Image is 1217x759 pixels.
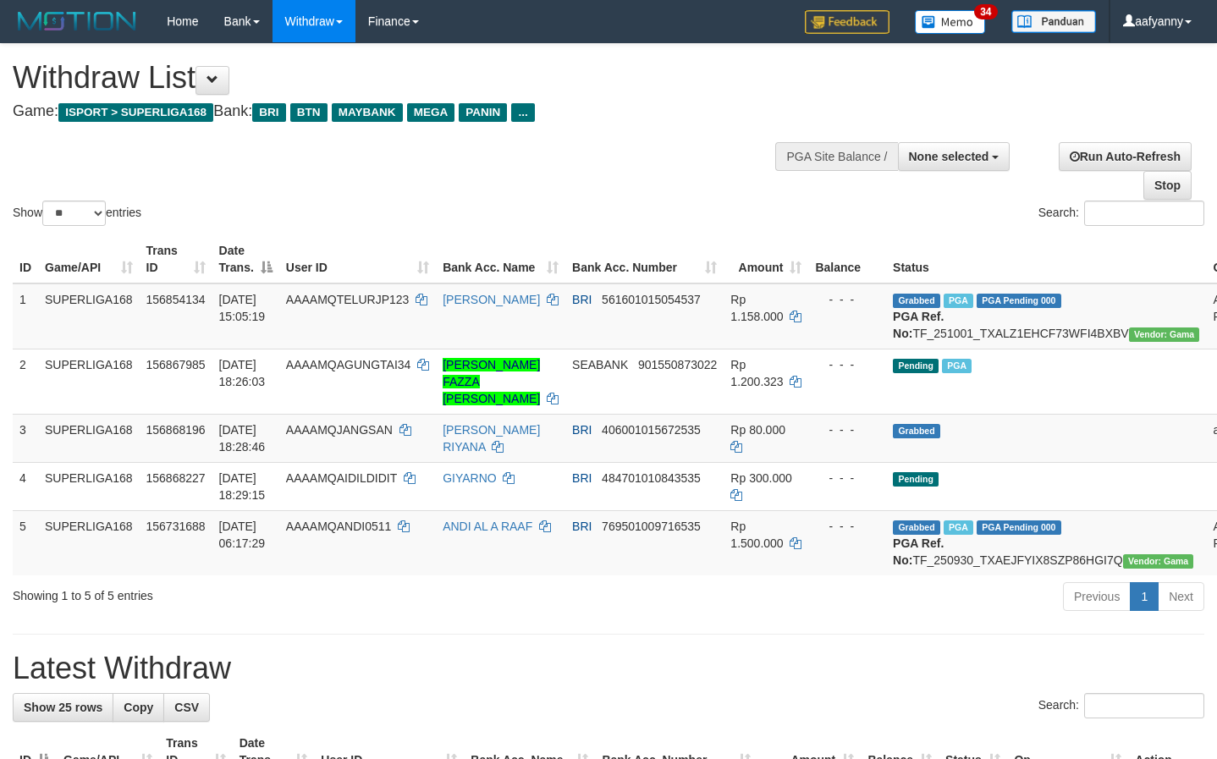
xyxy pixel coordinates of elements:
[13,235,38,283] th: ID
[572,423,592,437] span: BRI
[212,235,279,283] th: Date Trans.: activate to sort column descending
[407,103,455,122] span: MEGA
[815,421,879,438] div: - - -
[511,103,534,122] span: ...
[974,4,997,19] span: 34
[942,359,972,373] span: Marked by aafsengchandara
[915,10,986,34] img: Button%20Memo.svg
[42,201,106,226] select: Showentries
[332,103,403,122] span: MAYBANK
[730,293,783,323] span: Rp 1.158.000
[730,471,791,485] span: Rp 300.000
[815,518,879,535] div: - - -
[944,520,973,535] span: Marked by aafromsomean
[38,235,140,283] th: Game/API: activate to sort column ascending
[443,293,540,306] a: [PERSON_NAME]
[909,150,989,163] span: None selected
[146,471,206,485] span: 156868227
[219,293,266,323] span: [DATE] 15:05:19
[1011,10,1096,33] img: panduan.png
[893,294,940,308] span: Grabbed
[286,358,411,371] span: AAAAMQAGUNGTAI34
[113,693,164,722] a: Copy
[815,470,879,487] div: - - -
[146,520,206,533] span: 156731688
[602,293,701,306] span: Copy 561601015054537 to clipboard
[13,283,38,349] td: 1
[602,520,701,533] span: Copy 769501009716535 to clipboard
[1084,693,1204,718] input: Search:
[13,349,38,414] td: 2
[1143,171,1192,200] a: Stop
[124,701,153,714] span: Copy
[286,471,397,485] span: AAAAMQAIDILDIDIT
[730,423,785,437] span: Rp 80.000
[146,358,206,371] span: 156867985
[898,142,1010,171] button: None selected
[977,294,1061,308] span: PGA Pending
[1038,693,1204,718] label: Search:
[1059,142,1192,171] a: Run Auto-Refresh
[565,235,724,283] th: Bank Acc. Number: activate to sort column ascending
[13,61,795,95] h1: Withdraw List
[219,520,266,550] span: [DATE] 06:17:29
[146,293,206,306] span: 156854134
[13,462,38,510] td: 4
[13,693,113,722] a: Show 25 rows
[286,423,393,437] span: AAAAMQJANGSAN
[38,349,140,414] td: SUPERLIGA168
[724,235,808,283] th: Amount: activate to sort column ascending
[893,520,940,535] span: Grabbed
[602,471,701,485] span: Copy 484701010843535 to clipboard
[886,283,1206,349] td: TF_251001_TXALZ1EHCF73WFI4BXBV
[13,580,494,604] div: Showing 1 to 5 of 5 entries
[815,356,879,373] div: - - -
[13,510,38,575] td: 5
[443,520,532,533] a: ANDI AL A RAAF
[279,235,436,283] th: User ID: activate to sort column ascending
[290,103,328,122] span: BTN
[638,358,717,371] span: Copy 901550873022 to clipboard
[459,103,507,122] span: PANIN
[572,471,592,485] span: BRI
[219,423,266,454] span: [DATE] 18:28:46
[730,358,783,388] span: Rp 1.200.323
[944,294,973,308] span: Marked by aafsengchandara
[886,235,1206,283] th: Status
[38,414,140,462] td: SUPERLIGA168
[1063,582,1131,611] a: Previous
[977,520,1061,535] span: PGA Pending
[1038,201,1204,226] label: Search:
[443,471,497,485] a: GIYARNO
[443,423,540,454] a: [PERSON_NAME] RIYANA
[893,472,939,487] span: Pending
[146,423,206,437] span: 156868196
[815,291,879,308] div: - - -
[286,293,410,306] span: AAAAMQTELURJP123
[140,235,212,283] th: Trans ID: activate to sort column ascending
[252,103,285,122] span: BRI
[893,359,939,373] span: Pending
[13,652,1204,685] h1: Latest Withdraw
[1129,327,1200,342] span: Vendor URL: https://trx31.1velocity.biz
[443,358,540,405] a: [PERSON_NAME] FAZZA [PERSON_NAME]
[572,520,592,533] span: BRI
[602,423,701,437] span: Copy 406001015672535 to clipboard
[436,235,565,283] th: Bank Acc. Name: activate to sort column ascending
[808,235,886,283] th: Balance
[572,293,592,306] span: BRI
[1158,582,1204,611] a: Next
[572,358,628,371] span: SEABANK
[13,201,141,226] label: Show entries
[13,103,795,120] h4: Game: Bank:
[286,520,392,533] span: AAAAMQANDI0511
[13,8,141,34] img: MOTION_logo.png
[893,536,944,567] b: PGA Ref. No:
[805,10,889,34] img: Feedback.jpg
[58,103,213,122] span: ISPORT > SUPERLIGA168
[886,510,1206,575] td: TF_250930_TXAEJFYIX8SZP86HGI7Q
[1084,201,1204,226] input: Search:
[893,424,940,438] span: Grabbed
[893,310,944,340] b: PGA Ref. No:
[730,520,783,550] span: Rp 1.500.000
